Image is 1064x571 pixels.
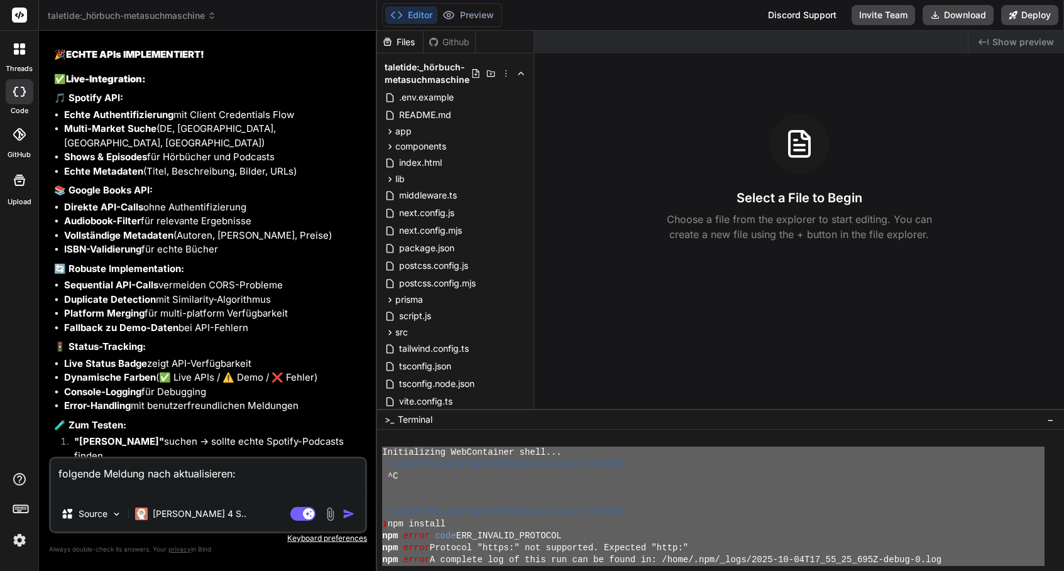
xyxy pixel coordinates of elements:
[424,36,475,48] div: Github
[64,435,365,463] li: suchen → sollte echte Spotify-Podcasts finden
[385,6,437,24] button: Editor
[8,150,31,160] label: GitHub
[153,508,246,520] p: [PERSON_NAME] 4 S..
[54,263,184,275] strong: 🔄 Robuste Implementation:
[388,470,398,482] span: ^C
[398,341,470,356] span: tailwind.config.ts
[64,357,365,371] li: zeigt API-Verfügbarkeit
[377,36,423,48] div: Files
[64,322,178,334] strong: Fallback zu Demo-Daten
[54,340,146,352] strong: 🚦 Status-Tracking:
[64,399,365,413] li: mit benutzerfreundlichen Meldungen
[64,386,141,398] strong: Console-Logging
[48,9,216,22] span: taletide:_hörbuch-metasuchmaschine
[54,48,365,62] h2: 🎉
[382,518,387,530] span: ❯
[49,533,367,543] p: Keyboard preferences
[64,165,365,179] li: (Titel, Beschreibung, Bilder, URLs)
[760,5,844,25] div: Discord Support
[51,459,365,496] textarea: folgende Meldung nach aktualisieren:
[382,554,398,566] span: npm
[64,307,365,321] li: für multi-platform Verfügbarkeit
[64,215,141,227] strong: Audiobook-Filter
[323,507,337,521] img: attachment
[64,371,156,383] strong: Dynamische Farben
[74,435,164,447] strong: "[PERSON_NAME]"
[8,197,31,207] label: Upload
[64,371,365,385] li: (✅ Live APIs / ⚠️ Demo / ❌ Fehler)
[54,419,126,431] strong: 🧪 Zum Testen:
[398,205,456,220] span: next.config.js
[66,73,146,85] strong: Live-Integration:
[398,107,452,122] span: README.md
[64,321,365,335] li: bei API-Fehlern
[64,278,365,293] li: vermeiden CORS-Probleme
[64,122,365,150] li: (DE, [GEOGRAPHIC_DATA], [GEOGRAPHIC_DATA], [GEOGRAPHIC_DATA])
[852,5,915,25] button: Invite Team
[64,122,156,134] strong: Multi-Market Suche
[49,543,367,555] p: Always double-check its answers. Your in Bind
[659,212,940,242] p: Choose a file from the explorer to start editing. You can create a new file using the + button in...
[382,459,625,470] span: ~/u3uk0f35zsjjbn9cprh6fq9h0p4tm2-wnxx-7a94rbd9
[382,470,387,482] span: ❯
[403,542,430,554] span: error
[398,413,432,426] span: Terminal
[64,243,141,255] strong: ISBN-Validierung
[382,530,398,542] span: npm
[66,48,204,60] strong: ECHTE APIs IMPLEMENTIERT!
[395,293,423,306] span: prisma
[398,258,469,273] span: postcss.config.js
[398,376,476,391] span: tsconfig.node.json
[398,188,458,203] span: middleware.ts
[435,530,456,542] span: code
[395,173,405,185] span: lib
[64,165,143,177] strong: Echte Metadaten
[395,326,408,339] span: src
[64,385,365,400] li: für Debugging
[385,61,471,86] span: taletide:_hörbuch-metasuchmaschine
[403,530,430,542] span: error
[64,214,365,229] li: für relevante Ergebnisse
[64,201,143,213] strong: Direkte API-Calls
[54,184,153,196] strong: 📚 Google Books API:
[11,106,28,116] label: code
[388,518,446,530] span: npm install
[398,276,477,291] span: postcss.config.mjs
[64,108,365,122] li: mit Client Credentials Flow
[64,109,173,121] strong: Echte Authentifizierung
[398,155,443,170] span: index.html
[1001,5,1058,25] button: Deploy
[398,241,456,256] span: package.json
[64,242,365,257] li: für echte Bücher
[111,509,122,519] img: Pick Models
[79,508,107,520] p: Source
[992,36,1054,48] span: Show preview
[54,92,123,104] strong: 🎵 Spotify API:
[395,125,412,138] span: app
[398,90,455,105] span: .env.example
[403,554,430,566] span: error
[430,554,941,566] span: A complete log of this run can be found in: /home/.npm/_logs/2025-10-04T17_55_25_695Z-debug-0.log
[398,359,452,374] span: tsconfig.json
[64,200,365,215] li: ohne Authentifizierung
[64,150,365,165] li: für Hörbücher und Podcasts
[398,223,463,238] span: next.config.mjs
[737,189,862,207] h3: Select a File to Begin
[168,545,191,553] span: privacy
[6,63,33,74] label: threads
[64,279,158,291] strong: Sequential API-Calls
[64,400,131,411] strong: Error-Handling
[343,508,355,520] img: icon
[54,72,365,87] h3: ✅
[1045,410,1056,430] button: −
[64,229,365,243] li: (Autoren, [PERSON_NAME], Preise)
[382,542,398,554] span: npm
[64,293,156,305] strong: Duplicate Detection
[9,530,30,551] img: settings
[64,293,365,307] li: mit Similarity-Algorithmus
[398,308,432,324] span: script.js
[382,506,625,518] span: ~/u3uk0f35zsjjbn9cprh6fq9h0p4tm2-wnxx-7a94rbd9
[385,413,394,426] span: >_
[456,530,562,542] span: ERR_INVALID_PROTOCOL
[382,447,561,459] span: Initializing WebContainer shell...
